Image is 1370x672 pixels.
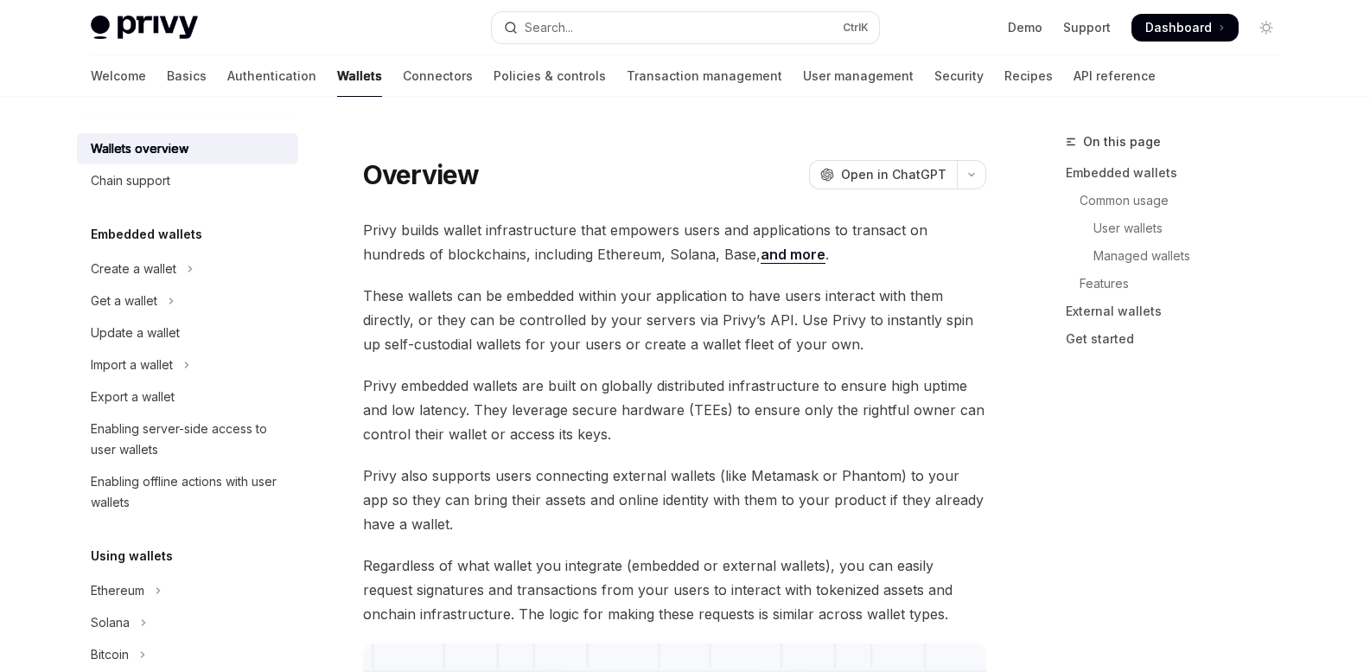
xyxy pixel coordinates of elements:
a: Demo [1008,19,1042,36]
div: Search... [525,17,573,38]
span: Dashboard [1145,19,1212,36]
a: Dashboard [1131,14,1239,42]
div: Create a wallet [91,259,176,279]
button: Toggle dark mode [1252,14,1280,42]
a: Enabling server-side access to user wallets [77,413,298,465]
h5: Using wallets [91,546,173,566]
a: Authentication [227,55,316,97]
a: Features [1066,270,1294,298]
a: Policies & controls [494,55,606,97]
a: Get started [1066,325,1294,353]
div: Export a wallet [91,387,175,407]
div: Import a wallet [91,355,173,375]
a: Managed wallets [1066,242,1294,270]
div: Bitcoin [91,644,129,665]
span: These wallets can be embedded within your application to have users interact with them directly, ... [363,284,986,356]
button: Toggle Solana section [77,607,298,638]
div: Solana [91,612,130,633]
a: API reference [1074,55,1156,97]
span: Privy also supports users connecting external wallets (like Metamask or Phantom) to your app so t... [363,464,986,536]
a: User management [803,55,914,97]
a: and more [761,246,825,264]
a: Basics [167,55,207,97]
div: Enabling server-side access to user wallets [91,419,288,460]
button: Toggle Get a wallet section [77,285,298,317]
a: Support [1063,19,1111,36]
div: Chain support [91,170,170,191]
span: Regardless of what wallet you integrate (embedded or external wallets), you can easily request si... [363,554,986,626]
a: Update a wallet [77,317,298,349]
h5: Embedded wallets [91,224,202,245]
button: Open in ChatGPT [809,160,957,189]
a: Security [934,55,984,97]
button: Toggle Bitcoin section [77,639,298,670]
a: Enabling offline actions with user wallets [77,466,298,518]
a: Wallets [337,55,382,97]
span: On this page [1083,131,1161,152]
span: Ctrl K [843,21,869,35]
div: Get a wallet [91,291,157,311]
div: Wallets overview [91,138,188,159]
div: Update a wallet [91,323,180,343]
a: Transaction management [627,55,782,97]
a: Connectors [403,55,473,97]
a: Welcome [91,55,146,97]
a: User wallets [1066,214,1294,242]
a: External wallets [1066,298,1294,325]
button: Toggle Ethereum section [77,575,298,606]
a: Wallets overview [77,133,298,164]
span: Privy builds wallet infrastructure that empowers users and applications to transact on hundreds o... [363,218,986,266]
h1: Overview [363,159,480,190]
span: Open in ChatGPT [841,166,946,183]
div: Enabling offline actions with user wallets [91,471,288,513]
button: Toggle Create a wallet section [77,253,298,285]
a: Export a wallet [77,381,298,413]
a: Common usage [1066,187,1294,214]
a: Embedded wallets [1066,159,1294,187]
span: Privy embedded wallets are built on globally distributed infrastructure to ensure high uptime and... [363,374,986,446]
a: Recipes [1004,55,1053,97]
button: Toggle Import a wallet section [77,349,298,381]
img: light logo [91,16,198,40]
div: Ethereum [91,580,144,601]
a: Chain support [77,165,298,196]
button: Open search [492,12,879,43]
